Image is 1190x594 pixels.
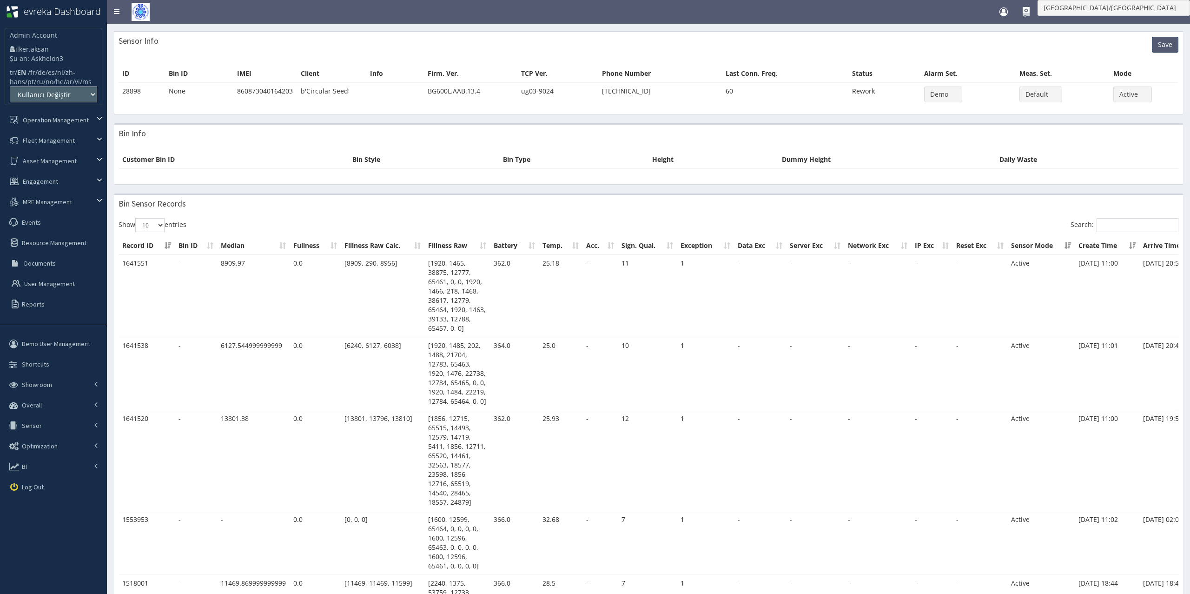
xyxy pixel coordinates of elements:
[911,511,952,575] td: -
[22,401,42,409] span: Overall
[119,255,175,337] td: 1641551
[911,255,952,337] td: -
[75,77,80,86] a: vi
[952,255,1007,337] td: -
[217,410,290,511] td: 13801.38
[618,337,677,410] td: 10
[290,410,341,511] td: 0.0
[36,77,43,86] a: ru
[175,410,217,511] td: -
[119,218,186,232] label: Show entries
[582,237,618,254] th: Acc.: activate to sort column ascending
[1007,511,1075,575] td: Active
[539,255,582,337] td: 25.18
[582,337,618,410] td: -
[618,511,677,575] td: 7
[844,255,911,337] td: -
[30,68,35,77] a: fr
[844,237,911,254] th: Network Exc: activate to sort column ascending
[1007,255,1075,337] td: Active
[952,237,1007,254] th: Reset Exc: activate to sort column ascending
[23,136,75,145] span: Fleet Management
[341,511,424,575] td: [0, 0, 0]
[1007,410,1075,511] td: Active
[217,337,290,410] td: 6127.544999999999
[217,255,290,337] td: 8909.97
[165,65,233,82] th: Bin ID
[734,237,786,254] th: Data Exc: activate to sort column ascending
[582,410,618,511] td: -
[848,82,920,106] td: Rework
[848,65,920,82] th: Status
[582,255,618,337] td: -
[996,151,1178,168] th: Daily Waste
[598,82,722,106] td: [TECHNICAL_ID]
[297,82,366,106] td: b'Circular Seed'
[734,255,786,337] td: -
[119,82,165,106] td: 28898
[844,337,911,410] td: -
[952,511,1007,575] td: -
[734,511,786,575] td: -
[2,294,107,314] a: Reports
[165,82,233,106] td: None
[1097,218,1178,232] input: Search:
[1016,65,1110,82] th: Meas. Set.
[424,410,490,511] td: [1856, 12715, 65515, 14493, 12579, 14719, 5411, 1856, 12711, 65520, 14461, 32563, 18577, 23598, 1...
[46,77,53,86] a: no
[48,68,55,77] a: es
[517,82,598,106] td: ug03-9024
[22,421,42,430] span: Sensor
[734,410,786,511] td: -
[618,255,677,337] td: 11
[22,483,44,491] span: Log Out
[22,218,41,227] span: Events
[1071,218,1178,232] label: Search:
[27,77,34,86] a: pt
[517,65,598,82] th: TCP Ver.
[10,31,63,40] p: Admin Account
[6,6,19,18] img: evreka_logo_1_HoezNYK_wy30KrO.png
[24,280,75,288] span: User Management
[290,237,341,254] th: Fullness: activate to sort column ascending
[119,337,175,410] td: 1641538
[349,151,499,168] th: Bin Style
[1019,87,1062,102] button: Default
[539,511,582,575] td: 32.68
[10,68,97,87] li: / / / / / / / / / / / / /
[217,237,290,254] th: Median: activate to sort column ascending
[17,68,26,77] b: EN
[1185,589,1190,594] iframe: JSD widget
[618,410,677,511] td: 12
[786,337,844,410] td: -
[290,255,341,337] td: 0.0
[22,462,27,471] span: BI
[582,511,618,575] td: -
[22,360,49,368] span: Shortcuts
[677,410,734,511] td: 1
[341,237,424,254] th: Fillness Raw Calc.: activate to sort column ascending
[778,151,996,168] th: Dummy Height
[119,151,349,168] th: Customer Bin ID
[119,200,186,208] h3: Bin Sensor Records
[290,511,341,575] td: 0.0
[539,337,582,410] td: 25.0
[1075,337,1139,410] td: [DATE] 11:01
[1075,410,1139,511] td: [DATE] 11:00
[175,255,217,337] td: -
[341,337,424,410] td: [6240, 6127, 6038]
[677,255,734,337] td: 1
[844,511,911,575] td: -
[618,237,677,254] th: Sign. Qual.: activate to sort column ascending
[1075,511,1139,575] td: [DATE] 11:02
[786,255,844,337] td: -
[135,218,165,232] select: Showentries
[1007,237,1075,254] th: Sensor Mode: activate to sort column ascending
[924,87,962,102] button: Demo
[930,90,950,99] span: Demo
[119,511,175,575] td: 1553953
[119,129,146,138] h3: Bin Info
[23,116,89,124] span: Operation Management
[911,337,952,410] td: -
[22,340,90,348] span: Demo User Management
